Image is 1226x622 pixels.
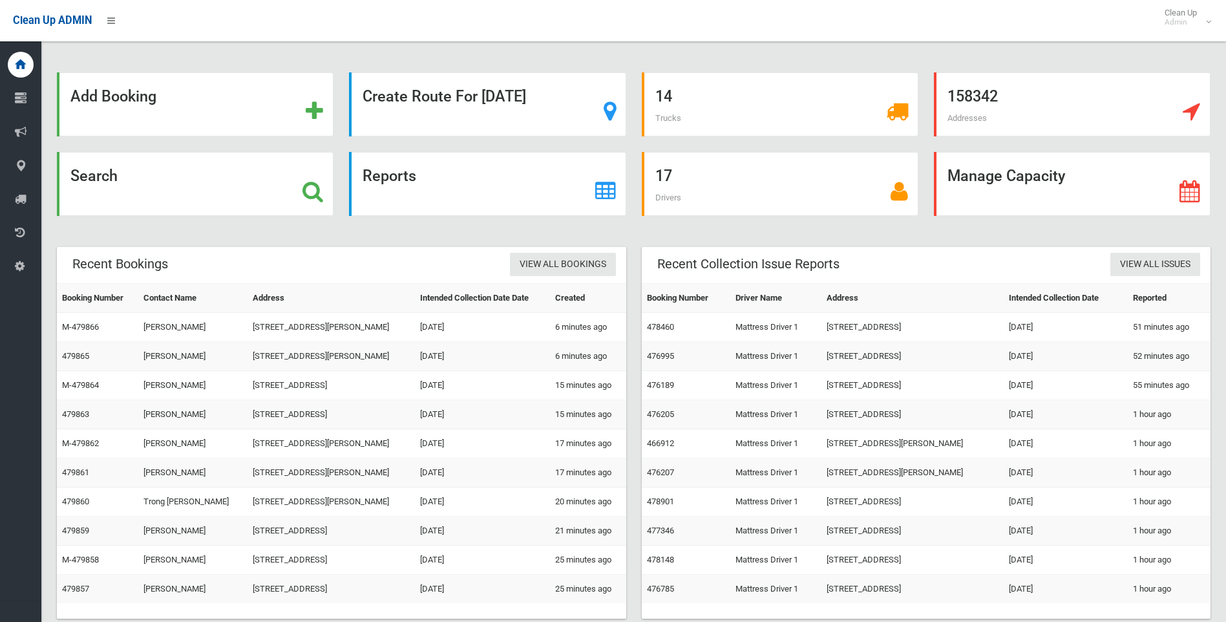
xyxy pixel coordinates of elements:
[730,342,821,371] td: Mattress Driver 1
[1128,400,1210,429] td: 1 hour ago
[821,371,1004,400] td: [STREET_ADDRESS]
[62,497,89,506] a: 479860
[1128,429,1210,458] td: 1 hour ago
[655,113,681,123] span: Trucks
[248,429,415,458] td: [STREET_ADDRESS][PERSON_NAME]
[138,488,248,517] td: Trong [PERSON_NAME]
[934,152,1210,216] a: Manage Capacity
[1128,517,1210,546] td: 1 hour ago
[821,488,1004,517] td: [STREET_ADDRESS]
[138,371,248,400] td: [PERSON_NAME]
[415,313,551,342] td: [DATE]
[642,252,855,277] header: Recent Collection Issue Reports
[248,458,415,488] td: [STREET_ADDRESS][PERSON_NAME]
[730,371,821,400] td: Mattress Driver 1
[647,322,674,332] a: 478460
[647,380,674,390] a: 476189
[821,284,1004,313] th: Address
[248,488,415,517] td: [STREET_ADDRESS][PERSON_NAME]
[550,429,626,458] td: 17 minutes ago
[550,517,626,546] td: 21 minutes ago
[57,252,184,277] header: Recent Bookings
[1004,284,1128,313] th: Intended Collection Date
[248,517,415,546] td: [STREET_ADDRESS]
[821,400,1004,429] td: [STREET_ADDRESS]
[1004,342,1128,371] td: [DATE]
[730,284,821,313] th: Driver Name
[138,546,248,575] td: [PERSON_NAME]
[821,458,1004,488] td: [STREET_ADDRESS][PERSON_NAME]
[363,87,526,105] strong: Create Route For [DATE]
[647,409,674,419] a: 476205
[821,313,1004,342] td: [STREET_ADDRESS]
[730,488,821,517] td: Mattress Driver 1
[655,87,672,105] strong: 14
[1004,575,1128,604] td: [DATE]
[647,555,674,564] a: 478148
[1128,313,1210,342] td: 51 minutes ago
[550,284,626,313] th: Created
[821,342,1004,371] td: [STREET_ADDRESS]
[947,113,987,123] span: Addresses
[1004,429,1128,458] td: [DATE]
[550,313,626,342] td: 6 minutes ago
[550,342,626,371] td: 6 minutes ago
[821,575,1004,604] td: [STREET_ADDRESS]
[730,313,821,342] td: Mattress Driver 1
[62,380,99,390] a: M-479864
[138,517,248,546] td: [PERSON_NAME]
[415,284,551,313] th: Intended Collection Date Date
[415,371,551,400] td: [DATE]
[550,575,626,604] td: 25 minutes ago
[62,467,89,477] a: 479861
[1128,458,1210,488] td: 1 hour ago
[642,152,918,216] a: 17 Drivers
[62,438,99,448] a: M-479862
[349,72,626,136] a: Create Route For [DATE]
[550,458,626,488] td: 17 minutes ago
[821,429,1004,458] td: [STREET_ADDRESS][PERSON_NAME]
[415,342,551,371] td: [DATE]
[415,429,551,458] td: [DATE]
[1158,8,1210,27] span: Clean Up
[415,517,551,546] td: [DATE]
[138,342,248,371] td: [PERSON_NAME]
[1110,253,1200,277] a: View All Issues
[947,87,998,105] strong: 158342
[730,458,821,488] td: Mattress Driver 1
[1128,342,1210,371] td: 52 minutes ago
[730,400,821,429] td: Mattress Driver 1
[1128,546,1210,575] td: 1 hour ago
[730,546,821,575] td: Mattress Driver 1
[550,488,626,517] td: 20 minutes ago
[415,488,551,517] td: [DATE]
[57,72,333,136] a: Add Booking
[415,458,551,488] td: [DATE]
[248,546,415,575] td: [STREET_ADDRESS]
[13,14,92,27] span: Clean Up ADMIN
[57,284,138,313] th: Booking Number
[1004,458,1128,488] td: [DATE]
[730,575,821,604] td: Mattress Driver 1
[70,167,118,185] strong: Search
[647,497,674,506] a: 478901
[1128,488,1210,517] td: 1 hour ago
[821,546,1004,575] td: [STREET_ADDRESS]
[1128,575,1210,604] td: 1 hour ago
[1004,400,1128,429] td: [DATE]
[415,546,551,575] td: [DATE]
[62,351,89,361] a: 479865
[642,284,731,313] th: Booking Number
[655,167,672,185] strong: 17
[57,152,333,216] a: Search
[1004,313,1128,342] td: [DATE]
[248,284,415,313] th: Address
[730,517,821,546] td: Mattress Driver 1
[821,517,1004,546] td: [STREET_ADDRESS]
[138,575,248,604] td: [PERSON_NAME]
[1128,371,1210,400] td: 55 minutes ago
[1004,371,1128,400] td: [DATE]
[248,371,415,400] td: [STREET_ADDRESS]
[1165,17,1197,27] small: Admin
[363,167,416,185] strong: Reports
